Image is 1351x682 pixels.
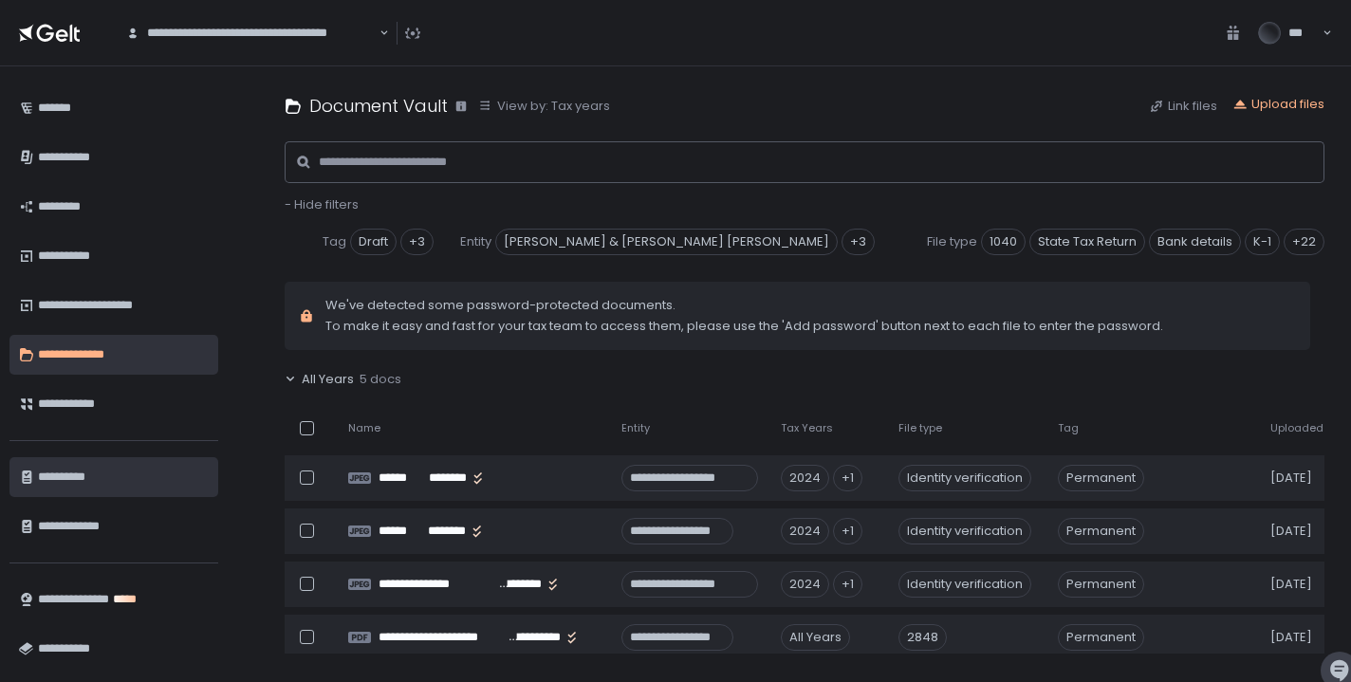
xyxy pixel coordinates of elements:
[323,233,346,250] span: Tag
[1058,518,1144,544] span: Permanent
[1270,629,1312,646] span: [DATE]
[1270,576,1312,593] span: [DATE]
[400,229,434,255] div: +3
[898,465,1031,491] div: Identity verification
[898,571,1031,598] div: Identity verification
[898,624,947,651] div: 2848
[1270,523,1312,540] span: [DATE]
[114,13,389,53] div: Search for option
[833,465,862,491] div: +1
[781,518,829,544] div: 2024
[1029,229,1145,255] span: State Tax Return
[781,624,850,651] div: All Years
[302,371,354,388] span: All Years
[1058,465,1144,491] span: Permanent
[781,421,833,435] span: Tax Years
[325,297,1163,314] span: We've detected some password-protected documents.
[350,229,397,255] span: Draft
[348,421,380,435] span: Name
[325,318,1163,335] span: To make it easy and fast for your tax team to access them, please use the 'Add password' button n...
[1058,571,1144,598] span: Permanent
[495,229,838,255] span: [PERSON_NAME] & [PERSON_NAME] [PERSON_NAME]
[285,196,359,213] button: - Hide filters
[377,24,378,43] input: Search for option
[1149,98,1217,115] button: Link files
[478,98,610,115] button: View by: Tax years
[1149,229,1241,255] span: Bank details
[360,371,401,388] span: 5 docs
[285,195,359,213] span: - Hide filters
[833,571,862,598] div: +1
[842,229,875,255] div: +3
[621,421,650,435] span: Entity
[981,229,1026,255] span: 1040
[309,93,448,119] h1: Document Vault
[460,233,491,250] span: Entity
[898,518,1031,544] div: Identity verification
[1232,96,1324,113] button: Upload files
[781,571,829,598] div: 2024
[833,518,862,544] div: +1
[1284,229,1324,255] div: +22
[1270,421,1323,435] span: Uploaded
[781,465,829,491] div: 2024
[927,233,977,250] span: File type
[898,421,942,435] span: File type
[1058,624,1144,651] span: Permanent
[1245,229,1280,255] span: K-1
[1058,421,1079,435] span: Tag
[1270,470,1312,487] span: [DATE]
